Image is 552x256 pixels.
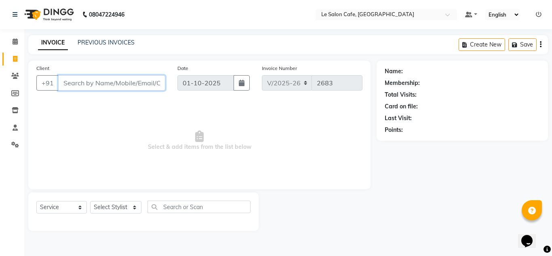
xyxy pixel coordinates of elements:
button: Save [508,38,537,51]
div: Card on file: [385,102,418,111]
span: Select & add items from the list below [36,100,362,181]
a: PREVIOUS INVOICES [78,39,135,46]
a: INVOICE [38,36,68,50]
b: 08047224946 [89,3,124,26]
img: logo [21,3,76,26]
button: Create New [459,38,505,51]
div: Points: [385,126,403,134]
div: Last Visit: [385,114,412,123]
label: Client [36,65,49,72]
div: Name: [385,67,403,76]
label: Date [177,65,188,72]
div: Total Visits: [385,91,417,99]
button: +91 [36,75,59,91]
label: Invoice Number [262,65,297,72]
input: Search by Name/Mobile/Email/Code [58,75,165,91]
input: Search or Scan [147,201,251,213]
iframe: chat widget [518,224,544,248]
div: Membership: [385,79,420,87]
